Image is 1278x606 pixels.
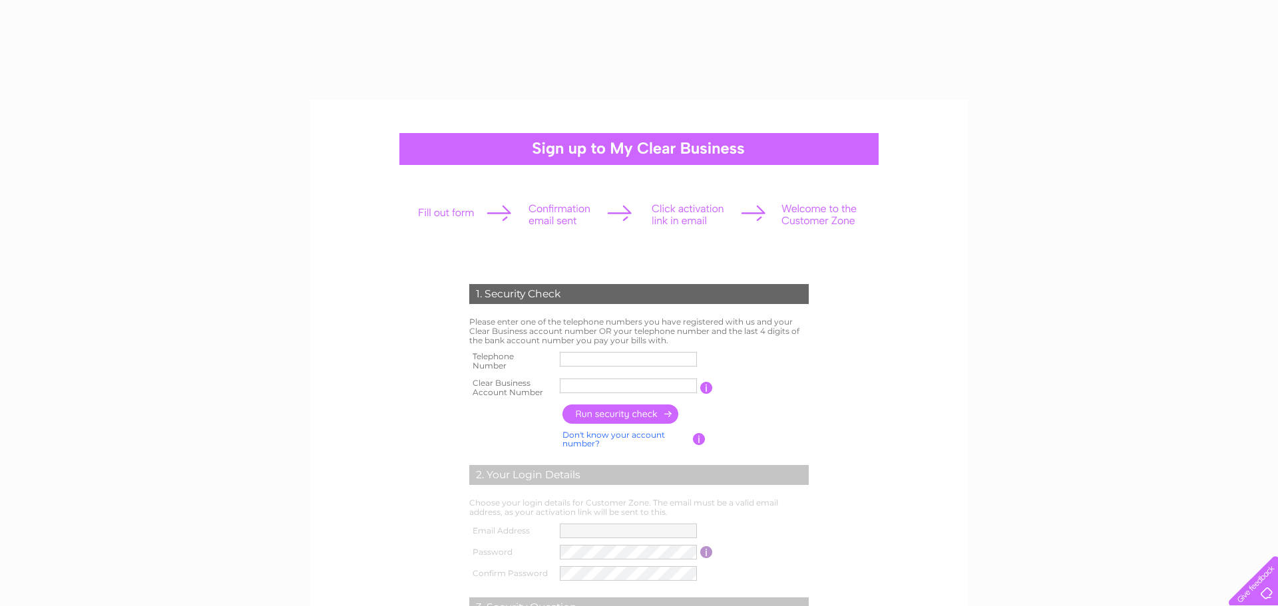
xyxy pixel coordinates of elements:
a: Don't know your account number? [562,430,665,449]
th: Confirm Password [466,563,556,584]
th: Clear Business Account Number [466,375,556,401]
input: Information [700,382,713,394]
td: Choose your login details for Customer Zone. The email must be a valid email address, as your act... [466,495,812,520]
div: 2. Your Login Details [469,465,809,485]
div: 1. Security Check [469,284,809,304]
input: Information [693,433,706,445]
th: Password [466,541,556,563]
th: Telephone Number [466,348,556,375]
input: Information [700,546,713,558]
td: Please enter one of the telephone numbers you have registered with us and your Clear Business acc... [466,314,812,348]
th: Email Address [466,520,556,541]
